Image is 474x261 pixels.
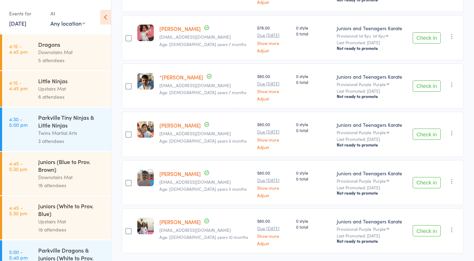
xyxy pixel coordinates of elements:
a: Adjust [257,193,290,197]
div: Juniors and Teenagers Karate [337,73,405,80]
div: $80.00 [257,218,290,246]
small: rose_osteo@yahoo.com.au [159,34,252,39]
div: Juniors (White to Prov. Blue) [38,202,105,217]
a: [PERSON_NAME] [159,170,201,177]
span: 0 total [296,176,331,182]
img: image1730181264.png [137,170,154,186]
a: Show more [257,234,290,238]
a: [PERSON_NAME] [159,25,201,32]
span: Age: [DEMOGRAPHIC_DATA] years 7 months [159,89,246,95]
span: 0 total [296,127,331,133]
span: Age: [DEMOGRAPHIC_DATA] years 5 months [159,186,247,192]
div: 1st Kyu [373,33,385,38]
div: $80.00 [257,170,290,197]
span: 0 style [296,25,331,31]
a: [PERSON_NAME] [159,122,201,129]
div: Upstairs Mat [38,85,105,93]
a: Adjust [257,48,290,53]
div: Twins Martial Arts [38,129,105,137]
div: Not ready to promote [337,142,405,148]
small: Last Promoted: [DATE] [337,233,405,238]
div: Parkville Tiny Ninjas & Little Ninjas [38,113,105,129]
time: 4:45 - 5:30 pm [9,161,27,172]
time: 4:30 - 5:00 pm [9,116,28,128]
div: Dragons [38,40,105,48]
a: [PERSON_NAME] [159,218,201,226]
div: Purple [373,82,386,86]
div: Provisional Purple [337,130,405,135]
div: Little Ninjas [38,77,105,85]
a: 4:15 -4:45 pmDragonsDownstairs Mat5 attendees [2,34,111,70]
small: Last Promoted: [DATE] [337,89,405,93]
a: 4:45 -5:30 pmJuniors (White to Prov. Blue)Upstairs Mat18 attendees [2,196,111,240]
button: Check in [413,32,441,44]
span: Age: [DEMOGRAPHIC_DATA] years 7 months [159,41,246,47]
div: Not ready to promote [337,190,405,196]
div: Downstairs Mat [38,48,105,56]
time: 5:00 - 5:40 pm [9,249,28,260]
div: Events for [9,8,43,19]
a: 4:30 -5:00 pmParkville Tiny Ninjas & Little NinjasTwins Martial Arts3 attendees [2,107,111,151]
div: 6 attendees [38,93,105,101]
div: $80.00 [257,121,290,149]
a: Show more [257,89,290,93]
span: 0 style [296,218,331,224]
a: 4:45 -5:30 pmJuniors (Blue to Prov. Brown)Downstairs Mat16 attendees [2,152,111,195]
a: Show more [257,185,290,190]
div: Not ready to promote [337,238,405,244]
small: Last Promoted: [DATE] [337,137,405,142]
small: Due [DATE] [257,178,290,183]
a: Adjust [257,145,290,149]
button: Check in [413,129,441,140]
div: Provisional Purple [337,82,405,86]
small: Due [DATE] [257,33,290,38]
img: image1690068493.png [137,218,154,234]
a: [DATE] [9,19,26,27]
small: jkennett82@gmail.com [159,228,252,233]
span: 0 style [296,170,331,176]
div: 3 attendees [38,137,105,145]
a: 4:15 -4:45 pmLittle NinjasUpstairs Mat6 attendees [2,71,111,107]
a: Adjust [257,241,290,246]
div: Downstairs Mat [38,173,105,181]
div: $78.00 [257,25,290,52]
div: Provisional Purple [337,227,405,231]
time: 4:45 - 5:30 pm [9,205,27,216]
div: Purple [373,227,386,231]
img: image1615962415.png [137,25,154,41]
button: Check in [413,80,441,92]
div: Purple [373,178,386,183]
span: 0 total [296,79,331,85]
span: 0 style [296,73,331,79]
small: robyngrayson_@hotmail.com [159,83,252,88]
img: image1658384696.png [137,121,154,138]
img: image1700632221.png [137,73,154,90]
div: At [50,8,85,19]
div: Provisional 1st Kyu [337,33,405,38]
div: Juniors (Blue to Prov. Brown) [38,158,105,173]
div: Provisional Purple [337,178,405,183]
div: Not ready to promote [337,45,405,51]
small: Last Promoted: [DATE] [337,185,405,190]
button: Check in [413,225,441,236]
a: Adjust [257,96,290,101]
button: Check in [413,177,441,188]
small: Due [DATE] [257,81,290,86]
a: Show more [257,41,290,45]
a: Show more [257,137,290,142]
div: Juniors and Teenagers Karate [337,170,405,177]
span: 0 style [296,121,331,127]
div: 16 attendees [38,181,105,189]
div: Juniors and Teenagers Karate [337,218,405,225]
time: 4:15 - 4:45 pm [9,43,28,54]
div: Not ready to promote [337,93,405,99]
a: *[PERSON_NAME] [159,73,203,81]
span: 0 total [296,224,331,230]
small: Due [DATE] [257,226,290,231]
span: Age: [DEMOGRAPHIC_DATA] years 10 months [159,234,248,240]
time: 4:15 - 4:45 pm [9,80,28,91]
div: Any location [50,19,85,27]
small: vhuynh.mail@gmail.com [159,131,252,136]
span: 0 total [296,31,331,37]
small: Due [DATE] [257,129,290,134]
